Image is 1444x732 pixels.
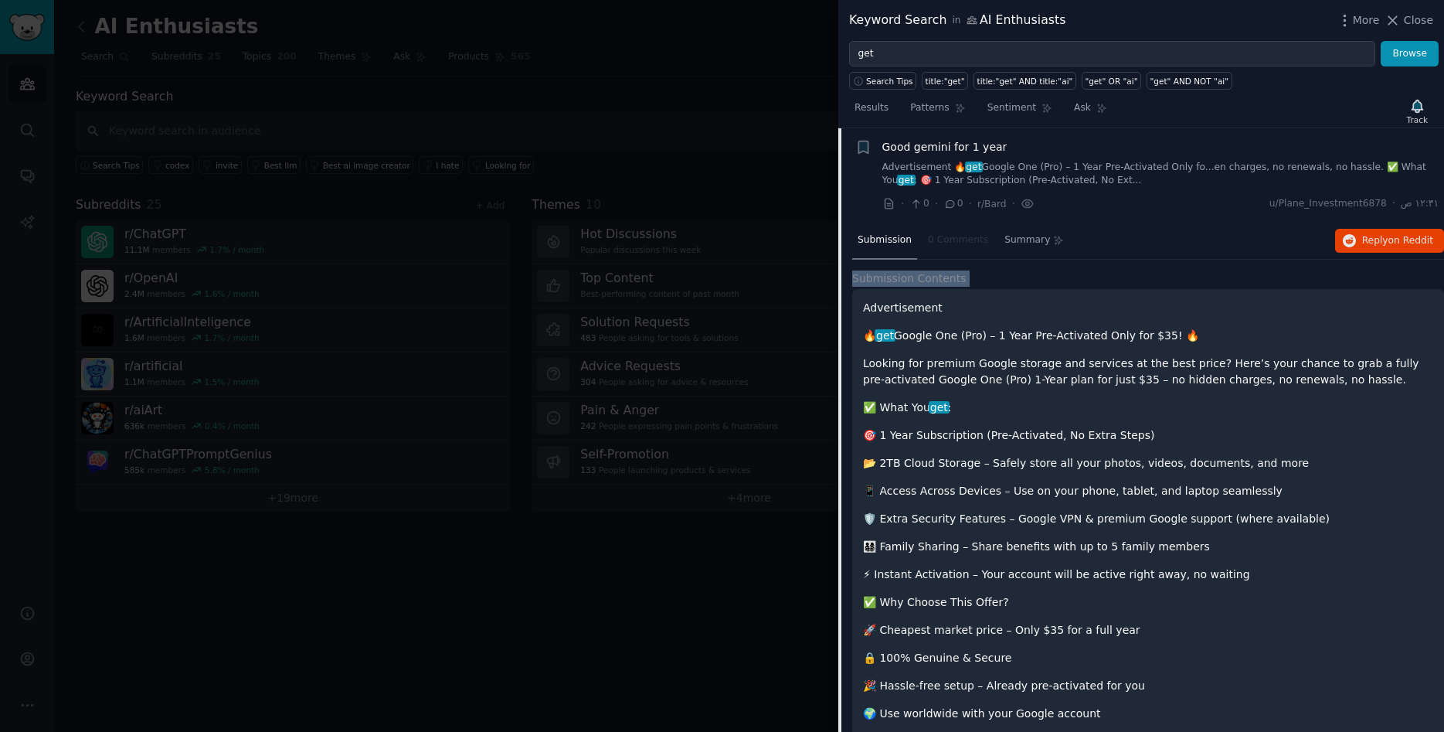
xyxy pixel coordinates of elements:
[1407,114,1428,125] div: Track
[863,400,1433,416] p: ✅ What You :
[849,41,1375,67] input: Try a keyword related to your business
[1337,12,1380,29] button: More
[905,96,970,128] a: Patterns
[1269,197,1387,211] span: u/Plane_Investment6878
[910,101,949,115] span: Patterns
[882,161,1439,188] a: Advertisement 🔥getGoogle One (Pro) – 1 Year Pre-Activated Only fo...en charges, no renewals, no h...
[897,175,916,186] span: get
[863,678,1433,694] p: 🎉 Hassle-free setup – Already pre-activated for you
[1401,197,1439,211] span: ١٢:٣١ ص
[982,96,1058,128] a: Sentiment
[943,197,963,211] span: 0
[1147,72,1232,90] a: "get" AND NOT "ai"
[863,511,1433,527] p: 🛡️ Extra Security Features – Google VPN & premium Google support (where available)
[855,101,888,115] span: Results
[969,196,972,212] span: ·
[863,483,1433,499] p: 📱 Access Across Devices – Use on your phone, tablet, and laptop seamlessly
[849,72,916,90] button: Search Tips
[875,329,895,342] span: get
[926,76,965,87] div: title:"get"
[863,706,1433,722] p: 🌍 Use worldwide with your Google account
[1353,12,1380,29] span: More
[922,72,968,90] a: title:"get"
[1381,41,1439,67] button: Browse
[858,233,912,247] span: Submission
[1362,234,1433,248] span: Reply
[1085,76,1137,87] div: "get" OR "ai"
[965,162,984,172] span: get
[1385,12,1433,29] button: Close
[1004,233,1050,247] span: Summary
[852,271,967,287] span: Submission Contents
[1069,96,1113,128] a: Ask
[1082,72,1141,90] a: "get" OR "ai"
[901,196,904,212] span: ·
[849,96,894,128] a: Results
[866,76,913,87] span: Search Tips
[863,427,1433,444] p: 🎯 1 Year Subscription (Pre-Activated, No Extra Steps)
[863,455,1433,472] p: 📂 2TB Cloud Storage – Safely store all your photos, videos, documents, and more
[882,139,1007,155] a: Good gemini for 1 year
[1392,197,1395,211] span: ·
[863,567,1433,583] p: ⚡ Instant Activation – Your account will be active right away, no waiting
[863,300,1433,316] p: Advertisement
[863,539,1433,555] p: 👨‍👩‍👧‍👦 Family Sharing – Share benefits with up to 5 family members
[1012,196,1015,212] span: ·
[849,11,1065,30] div: Keyword Search AI Enthusiasts
[863,328,1433,344] p: 🔥 Google One (Pro) – 1 Year Pre-Activated Only for $35! 🔥
[863,356,1433,388] p: Looking for premium Google storage and services at the best price? Here’s your chance to grab a f...
[987,101,1036,115] span: Sentiment
[1335,229,1444,254] button: Replyon Reddit
[909,197,929,211] span: 0
[863,594,1433,611] p: ✅ Why Choose This Offer?
[973,72,1076,90] a: title:"get" AND title:"ai"
[952,14,960,28] span: in
[977,76,1073,87] div: title:"get" AND title:"ai"
[1388,235,1433,246] span: on Reddit
[929,401,950,414] span: get
[1150,76,1229,87] div: "get" AND NOT "ai"
[935,196,938,212] span: ·
[1402,95,1433,128] button: Track
[863,650,1433,666] p: 🔒 100% Genuine & Secure
[863,622,1433,638] p: 🚀 Cheapest market price – Only $35 for a full year
[1074,101,1091,115] span: Ask
[977,199,1007,209] span: r/Bard
[1404,12,1433,29] span: Close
